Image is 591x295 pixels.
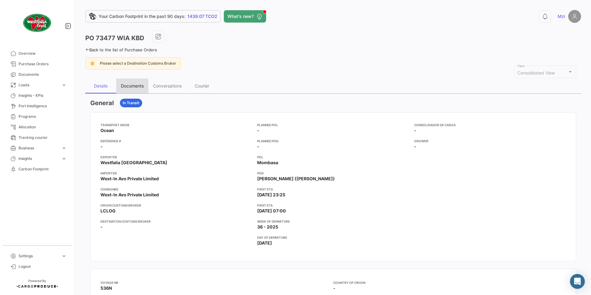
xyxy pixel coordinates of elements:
[100,219,252,224] app-card-info-title: Destination Customs Broker
[257,203,409,208] app-card-info-title: First ETA
[90,99,114,107] h3: General
[61,82,67,88] span: expand_more
[19,114,67,119] span: Programs
[100,203,252,208] app-card-info-title: Origin Customs Broker
[19,135,67,140] span: Tracking courier
[257,122,409,127] app-card-info-title: Planned POL
[100,127,114,134] span: Ocean
[100,143,103,150] span: -
[568,10,581,23] img: placeholder-user.png
[19,253,59,259] span: Settings
[100,171,252,176] app-card-info-title: Importer
[85,47,157,52] a: Back to the list of Purchase Orders
[257,208,286,214] span: [DATE] 07:00
[5,122,69,132] a: Allocation
[123,100,139,106] span: In Transit
[5,164,69,174] a: Carbon Footprint
[100,280,333,285] app-card-info-title: Voyage nr
[333,285,335,291] span: -
[94,83,108,88] div: Details
[224,10,266,23] button: What's new?
[257,155,409,160] app-card-info-title: POL
[257,127,259,134] span: -
[85,34,144,42] h3: PO 73477 WIA KBD
[19,124,67,130] span: Allocation
[100,208,116,214] span: LCLOG
[257,187,409,192] app-card-info-title: First ETD
[19,51,67,56] span: Overview
[61,145,67,151] span: expand_more
[100,187,252,192] app-card-info-title: Consignee
[100,155,252,160] app-card-info-title: Exporter
[5,69,69,80] a: Documents
[19,82,59,88] span: Loads
[61,156,67,161] span: expand_more
[257,171,409,176] app-card-info-title: POD
[570,274,585,289] div: Abrir Intercom Messenger
[85,10,221,23] a: Your Carbon Footprint in the past 90 days:1439.07 TCO2
[100,192,159,198] span: West-In Avo Private Limited
[19,103,67,109] span: Port Intelligence
[414,127,416,134] span: -
[227,13,254,19] span: What's new?
[100,285,112,291] span: 536N
[414,122,566,127] app-card-info-title: Consolidador de Carga
[414,143,416,150] span: -
[19,61,67,67] span: Purchase Orders
[100,176,159,182] span: West-In Avo Private Limited
[99,13,185,19] span: Your Carbon Footprint in the past 90 days:
[257,176,335,182] span: [PERSON_NAME] ([PERSON_NAME])
[22,7,53,38] img: client-50.png
[257,139,409,143] app-card-info-title: Planned POD
[19,264,67,269] span: Logout
[257,160,278,166] span: Mombasa
[19,156,59,161] span: Insights
[100,61,176,66] span: Please select a Destination Customs Broker
[5,132,69,143] a: Tracking courier
[414,139,566,143] app-card-info-title: Grower
[195,83,209,88] div: Courier
[19,72,67,77] span: Documents
[61,253,67,259] span: expand_more
[257,192,285,198] span: [DATE] 23:25
[5,90,69,101] a: Insights - KPIs
[100,122,252,127] app-card-info-title: Transport mode
[153,83,182,88] div: Conversations
[558,13,565,19] span: Mzi
[257,235,409,240] app-card-info-title: Day of departure
[100,139,252,143] app-card-info-title: Reference #
[5,101,69,111] a: Port Intelligence
[257,240,272,246] span: [DATE]
[333,280,566,285] app-card-info-title: Country of Origin
[19,166,67,172] span: Carbon Footprint
[100,224,103,230] span: -
[257,219,409,224] app-card-info-title: Week of departure
[257,143,259,150] span: -
[19,145,59,151] span: Business
[517,70,555,75] mat-select-trigger: Consolidated View
[100,160,167,166] span: Westfalia [GEOGRAPHIC_DATA]
[5,48,69,59] a: Overview
[19,93,67,98] span: Insights - KPIs
[5,59,69,69] a: Purchase Orders
[5,111,69,122] a: Programs
[121,83,144,88] div: Documents
[257,224,278,230] span: 36 - 2025
[187,13,217,19] span: 1439.07 TCO2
